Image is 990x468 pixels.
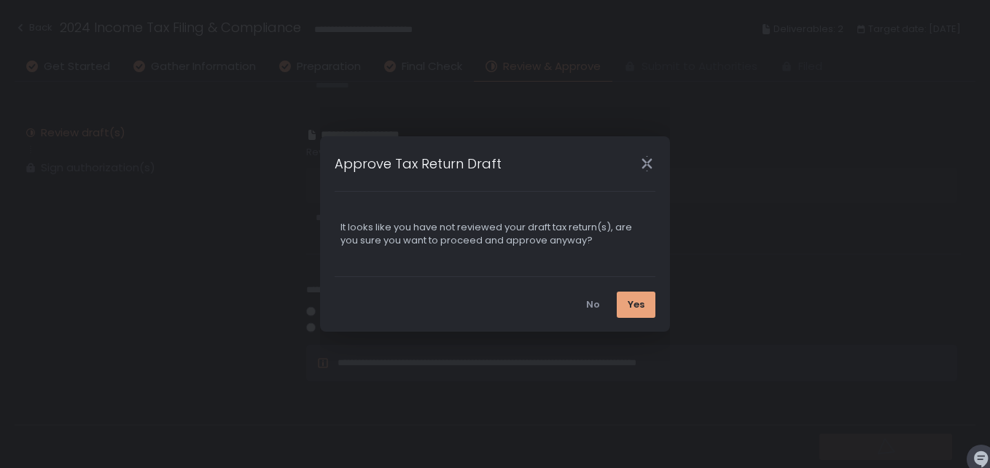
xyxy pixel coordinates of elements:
div: Close [623,155,670,172]
div: Yes [628,298,644,311]
div: No [586,298,600,311]
h1: Approve Tax Return Draft [335,154,502,173]
button: Yes [617,292,655,318]
button: No [575,292,611,318]
div: It looks like you have not reviewed your draft tax return(s), are you sure you want to proceed an... [340,221,650,247]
